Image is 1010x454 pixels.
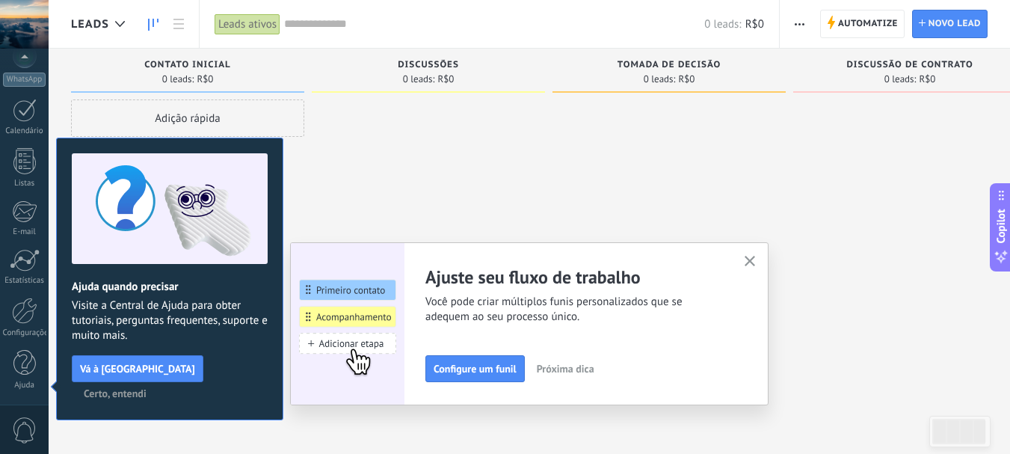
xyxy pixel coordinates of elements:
[3,227,46,237] div: E-mail
[78,60,297,73] div: Contato inicial
[71,17,109,31] span: Leads
[994,209,1009,243] span: Copilot
[3,276,46,286] div: Estatísticas
[846,60,973,70] span: Discussão de contrato
[530,358,601,380] button: Próxima dica
[838,10,898,37] span: Automatize
[84,388,147,399] span: Certo, entendi
[398,60,459,70] span: Discussões
[425,355,525,382] button: Configure um funil
[425,295,726,325] span: Você pode criar múltiplos funis personalizados que se adequem ao seu processo único.
[745,17,764,31] span: R$0
[537,363,594,374] span: Próxima dica
[912,10,988,38] a: Novo lead
[144,60,230,70] span: Contato inicial
[644,75,676,84] span: 0 leads:
[166,10,191,39] a: Lista
[80,363,195,374] span: Vá à [GEOGRAPHIC_DATA]
[919,75,935,84] span: R$0
[403,75,435,84] span: 0 leads:
[319,60,538,73] div: Discussões
[3,73,46,87] div: WhatsApp
[197,75,213,84] span: R$0
[141,10,166,39] a: Leads
[77,382,153,405] button: Certo, entendi
[72,280,268,294] h2: Ajuda quando precisar
[72,355,203,382] button: Vá à [GEOGRAPHIC_DATA]
[560,60,778,73] div: Tomada de decisão
[3,328,46,338] div: Configurações
[3,381,46,390] div: Ajuda
[884,75,917,84] span: 0 leads:
[3,126,46,136] div: Calendário
[929,10,981,37] span: Novo lead
[618,60,721,70] span: Tomada de decisão
[820,10,905,38] a: Automatize
[215,13,280,35] div: Leads ativos
[3,179,46,188] div: Listas
[72,298,268,343] span: Visite a Central de Ajuda para obter tutoriais, perguntas frequentes, suporte e muito mais.
[789,10,810,38] button: Mais
[678,75,695,84] span: R$0
[704,17,741,31] span: 0 leads:
[71,99,304,137] div: Adição rápida
[425,266,726,289] h2: Ajuste seu fluxo de trabalho
[162,75,194,84] span: 0 leads:
[437,75,454,84] span: R$0
[434,363,517,374] span: Configure um funil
